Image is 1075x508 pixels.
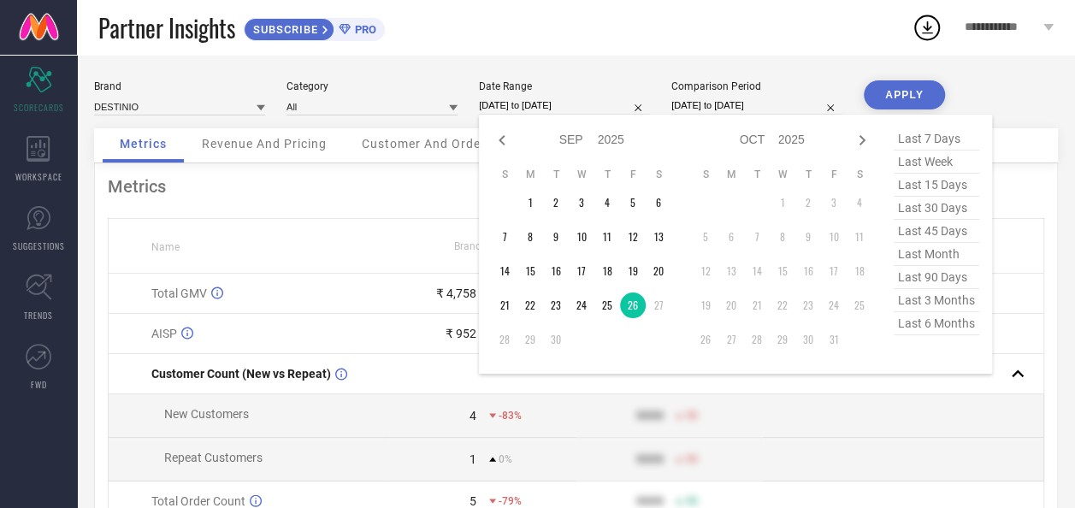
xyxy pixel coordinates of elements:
td: Thu Sep 18 2025 [594,258,620,284]
span: Name [151,241,180,253]
td: Sun Oct 26 2025 [693,327,718,352]
td: Mon Sep 29 2025 [517,327,543,352]
span: TRENDS [24,309,53,322]
td: Wed Oct 01 2025 [770,190,795,216]
th: Tuesday [744,168,770,181]
span: Repeat Customers [164,451,263,464]
div: Date Range [479,80,650,92]
span: last 6 months [894,312,979,335]
span: Total Order Count [151,494,245,508]
td: Thu Oct 16 2025 [795,258,821,284]
td: Tue Sep 02 2025 [543,190,569,216]
td: Wed Oct 29 2025 [770,327,795,352]
input: Select comparison period [671,97,842,115]
td: Fri Oct 10 2025 [821,224,847,250]
div: Open download list [912,12,942,43]
td: Sat Sep 27 2025 [646,292,671,318]
span: New Customers [164,407,249,421]
td: Wed Oct 08 2025 [770,224,795,250]
td: Tue Oct 28 2025 [744,327,770,352]
td: Mon Sep 15 2025 [517,258,543,284]
td: Tue Sep 30 2025 [543,327,569,352]
span: 0% [499,453,512,465]
td: Sun Oct 05 2025 [693,224,718,250]
td: Fri Sep 05 2025 [620,190,646,216]
span: last month [894,243,979,266]
td: Fri Sep 26 2025 [620,292,646,318]
span: SUBSCRIBE [245,23,322,36]
td: Sat Oct 11 2025 [847,224,872,250]
td: Sun Oct 12 2025 [693,258,718,284]
td: Sat Sep 13 2025 [646,224,671,250]
td: Fri Oct 03 2025 [821,190,847,216]
td: Thu Oct 09 2025 [795,224,821,250]
a: SUBSCRIBEPRO [244,14,385,41]
span: Customer And Orders [362,137,493,151]
div: 9999 [635,409,663,422]
td: Mon Oct 27 2025 [718,327,744,352]
div: Metrics [108,176,1044,197]
td: Fri Oct 24 2025 [821,292,847,318]
td: Mon Sep 08 2025 [517,224,543,250]
th: Sunday [492,168,517,181]
span: PRO [351,23,376,36]
td: Wed Sep 17 2025 [569,258,594,284]
th: Saturday [847,168,872,181]
span: last 30 days [894,197,979,220]
span: SUGGESTIONS [13,239,65,252]
div: 9999 [635,494,663,508]
td: Thu Oct 02 2025 [795,190,821,216]
td: Mon Oct 20 2025 [718,292,744,318]
td: Mon Oct 06 2025 [718,224,744,250]
td: Fri Sep 19 2025 [620,258,646,284]
th: Friday [821,168,847,181]
span: AISP [151,327,177,340]
span: Partner Insights [98,10,235,45]
td: Wed Sep 24 2025 [569,292,594,318]
span: WORKSPACE [15,170,62,183]
td: Sun Sep 21 2025 [492,292,517,318]
div: Previous month [492,130,512,151]
div: 4 [470,409,476,422]
td: Tue Oct 07 2025 [744,224,770,250]
td: Tue Oct 21 2025 [744,292,770,318]
td: Wed Sep 03 2025 [569,190,594,216]
span: Customer Count (New vs Repeat) [151,367,331,381]
span: Brand Value [454,240,511,252]
th: Thursday [795,168,821,181]
td: Sun Oct 19 2025 [693,292,718,318]
span: Total GMV [151,286,207,300]
td: Sun Sep 28 2025 [492,327,517,352]
td: Mon Sep 22 2025 [517,292,543,318]
div: ₹ 4,758 [436,286,476,300]
div: Next month [852,130,872,151]
span: last week [894,151,979,174]
th: Monday [718,168,744,181]
th: Thursday [594,168,620,181]
td: Thu Oct 30 2025 [795,327,821,352]
td: Fri Sep 12 2025 [620,224,646,250]
span: FWD [31,378,47,391]
td: Fri Oct 17 2025 [821,258,847,284]
td: Thu Sep 25 2025 [594,292,620,318]
td: Sun Sep 14 2025 [492,258,517,284]
span: Revenue And Pricing [202,137,327,151]
td: Wed Oct 22 2025 [770,292,795,318]
td: Sat Sep 20 2025 [646,258,671,284]
div: Brand [94,80,265,92]
div: 9999 [635,452,663,466]
td: Wed Sep 10 2025 [569,224,594,250]
div: Comparison Period [671,80,842,92]
span: last 90 days [894,266,979,289]
div: ₹ 952 [446,327,476,340]
span: last 3 months [894,289,979,312]
input: Select date range [479,97,650,115]
td: Sat Oct 18 2025 [847,258,872,284]
td: Tue Oct 14 2025 [744,258,770,284]
td: Mon Oct 13 2025 [718,258,744,284]
td: Tue Sep 09 2025 [543,224,569,250]
td: Thu Sep 04 2025 [594,190,620,216]
div: Category [286,80,458,92]
span: 50 [685,453,697,465]
td: Thu Sep 11 2025 [594,224,620,250]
